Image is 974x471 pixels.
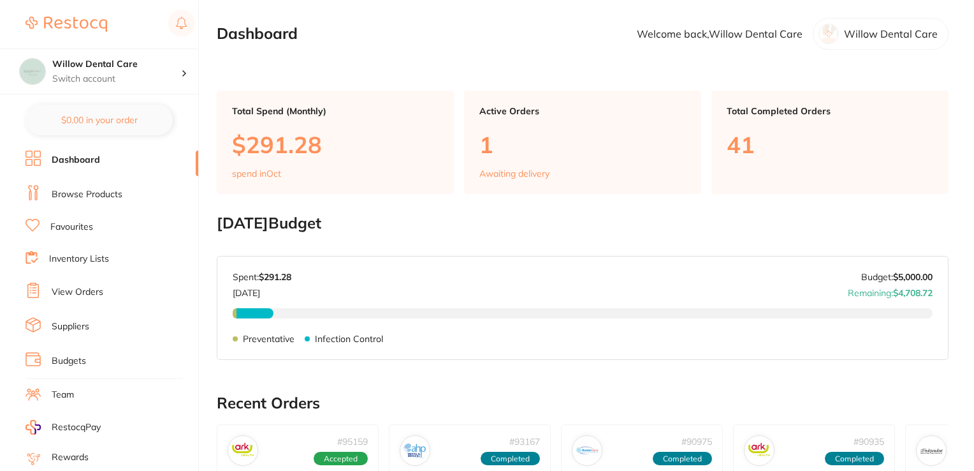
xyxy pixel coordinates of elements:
[52,320,89,333] a: Suppliers
[479,131,686,158] p: 1
[919,438,943,463] img: Independent Dental
[25,17,107,32] img: Restocq Logo
[315,334,383,344] p: Infection Control
[52,355,86,368] a: Budgets
[217,394,949,412] h2: Recent Orders
[479,106,686,116] p: Active Orders
[25,105,173,135] button: $0.00 in your order
[747,438,771,463] img: Ark Health
[711,91,949,194] a: Total Completed Orders41
[243,334,294,344] p: Preventative
[337,437,368,447] p: # 95159
[727,106,933,116] p: Total Completed Orders
[232,106,439,116] p: Total Spend (Monthly)
[217,214,949,232] h2: [DATE] Budget
[52,73,181,86] p: Switch account
[52,58,181,71] h4: Willow Dental Care
[20,59,45,84] img: Willow Dental Care
[314,452,368,466] span: Accepted
[481,452,540,466] span: Completed
[52,154,100,167] a: Dashboard
[231,438,255,463] img: Ark Health
[49,253,109,265] a: Inventory Lists
[479,168,549,179] p: Awaiting delivery
[232,131,439,158] p: $291.28
[653,452,712,466] span: Completed
[52,188,122,201] a: Browse Products
[259,271,291,283] strong: $291.28
[25,420,41,435] img: RestocqPay
[25,10,107,39] a: Restocq Logo
[848,283,933,298] p: Remaining:
[217,91,454,194] a: Total Spend (Monthly)$291.28spend inOct
[509,437,540,447] p: # 93167
[232,168,281,179] p: spend in Oct
[893,287,933,299] strong: $4,708.72
[52,286,103,299] a: View Orders
[217,25,298,43] h2: Dashboard
[50,221,93,234] a: Favourites
[861,272,933,282] p: Budget:
[825,452,884,466] span: Completed
[681,437,712,447] p: # 90975
[233,283,291,298] p: [DATE]
[854,437,884,447] p: # 90935
[893,271,933,283] strong: $5,000.00
[727,131,933,158] p: 41
[637,28,803,40] p: Welcome back, Willow Dental Care
[52,389,74,401] a: Team
[575,438,599,463] img: Dental Zone
[25,420,101,435] a: RestocqPay
[403,438,427,463] img: AHP Dental and Medical
[52,451,89,464] a: Rewards
[844,28,938,40] p: Willow Dental Care
[464,91,701,194] a: Active Orders1Awaiting delivery
[233,272,291,282] p: Spent:
[52,421,101,434] span: RestocqPay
